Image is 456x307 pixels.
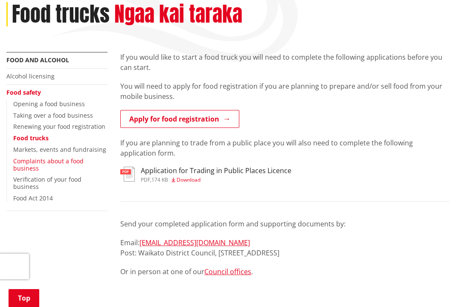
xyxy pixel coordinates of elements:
[6,72,55,80] a: Alcohol licensing
[141,177,291,182] div: ,
[177,176,200,183] span: Download
[141,176,150,183] span: pdf
[13,111,93,119] a: Taking over a food business
[13,134,49,142] a: Food trucks
[9,289,39,307] a: Top
[120,167,135,182] img: document-pdf.svg
[120,167,291,182] a: Application for Trading in Public Places Licence pdf,174 KB Download
[120,266,450,277] p: Or in person at one of our .
[120,138,450,158] p: If you are planning to trade from a public place you will also need to complete the following app...
[120,52,450,72] p: If you would like to start a food truck you will need to complete the following applications befo...
[6,88,41,96] a: Food safety
[13,175,81,191] a: Verification of your food business
[120,81,450,101] p: You will need to apply for food registration if you are planning to prepare and/or sell food from...
[417,271,447,302] iframe: Messenger Launcher
[6,56,69,64] a: Food and alcohol
[120,237,450,258] p: Email: Post: Waikato District Council, [STREET_ADDRESS]
[13,145,106,153] a: Markets, events and fundraising
[139,238,250,247] a: [EMAIL_ADDRESS][DOMAIN_NAME]
[120,110,239,128] a: Apply for food registration
[114,2,242,27] h2: Ngaa kai taraka
[13,100,85,108] a: Opening a food business
[141,167,291,175] h3: Application for Trading in Public Places Licence
[120,219,450,229] p: Send your completed application form and supporting documents by:
[12,2,110,27] h1: Food trucks
[13,157,84,172] a: Complaints about a food business
[151,176,168,183] span: 174 KB
[204,267,251,276] a: Council offices
[13,122,105,130] a: Renewing your food registration
[13,194,53,202] a: Food Act 2014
